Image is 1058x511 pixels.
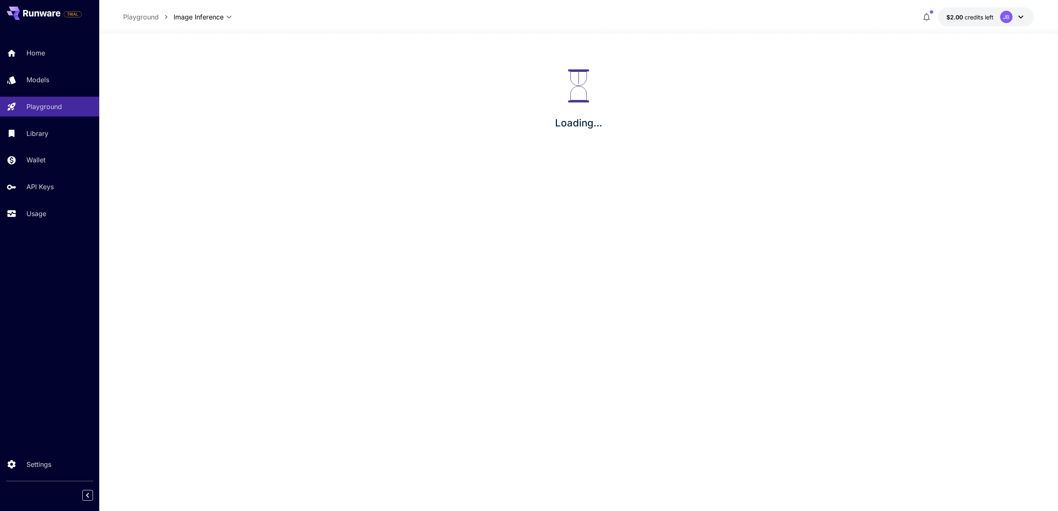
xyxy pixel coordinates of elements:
[555,116,602,131] p: Loading...
[26,209,46,219] p: Usage
[26,48,45,58] p: Home
[88,488,99,503] div: Collapse sidebar
[1000,11,1013,23] div: JB
[26,128,48,138] p: Library
[26,459,51,469] p: Settings
[26,182,54,192] p: API Keys
[26,75,49,85] p: Models
[26,155,45,165] p: Wallet
[64,9,82,19] span: Add your payment card to enable full platform functionality.
[965,14,994,21] span: credits left
[946,14,965,21] span: $2.00
[82,490,93,501] button: Collapse sidebar
[26,102,62,112] p: Playground
[64,11,81,17] span: TRIAL
[938,7,1034,26] button: $2.00JB
[946,13,994,21] div: $2.00
[123,12,174,22] nav: breadcrumb
[174,12,224,22] span: Image Inference
[123,12,159,22] a: Playground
